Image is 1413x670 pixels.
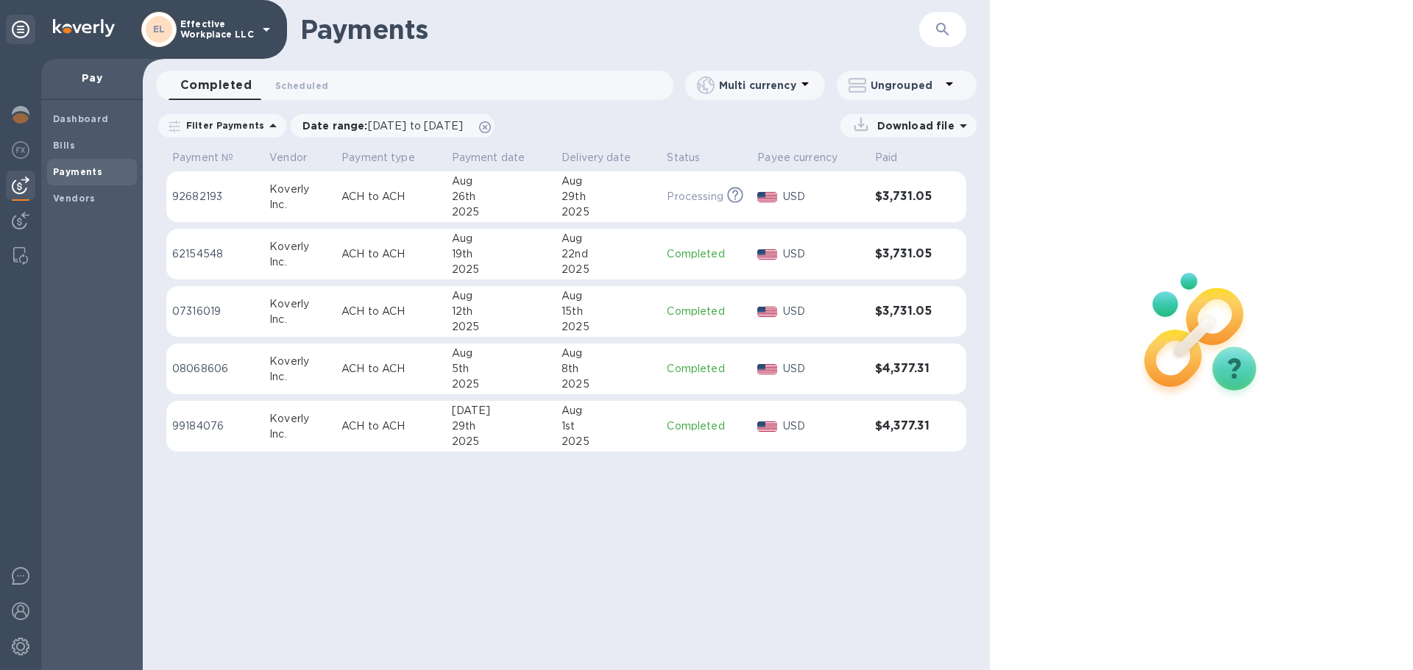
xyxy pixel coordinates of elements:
img: USD [757,249,777,260]
div: 5th [452,361,550,377]
img: USD [757,364,777,374]
p: USD [783,361,863,377]
p: Processing [667,189,723,204]
p: 07316019 [172,304,258,319]
div: 2025 [562,377,655,392]
b: Bills [53,140,75,151]
h3: $3,731.05 [875,304,935,318]
div: 15th [562,304,655,319]
span: Completed [180,75,252,96]
div: Aug [562,288,655,304]
p: Filter Payments [180,119,264,132]
img: USD [757,307,777,317]
h3: $4,377.31 [875,419,935,433]
p: 62154548 [172,246,258,262]
p: USD [783,418,863,434]
p: Effective Workplace LLC [180,19,254,40]
div: 26th [452,189,550,204]
div: Aug [562,346,655,361]
div: Koverly [269,239,330,254]
p: Paid [875,150,898,165]
p: Status [667,150,700,165]
div: Unpin categories [6,15,35,44]
p: Delivery date [562,150,631,165]
span: Vendor [269,150,326,165]
div: 19th [452,246,550,262]
span: Delivery date [562,150,650,165]
p: 08068606 [172,361,258,377]
div: Koverly [269,354,330,369]
div: 2025 [452,262,550,277]
div: Inc. [269,369,330,385]
div: Inc. [269,427,330,442]
div: 2025 [452,204,550,220]
div: Koverly [269,296,330,312]
p: Payee currency [757,150,837,165]
p: ACH to ACH [341,361,440,377]
span: Scheduled [275,78,328,93]
p: Payment № [172,150,233,165]
div: 2025 [562,434,655,449]
img: USD [757,421,777,432]
b: Vendors [53,193,96,204]
img: Foreign exchange [12,141,29,159]
div: Aug [562,403,655,418]
div: Aug [562,231,655,246]
h3: $3,731.05 [875,247,935,261]
div: Koverly [269,182,330,197]
p: Pay [53,71,131,85]
p: 99184076 [172,418,258,434]
span: Payee currency [757,150,857,165]
p: USD [783,189,863,204]
p: ACH to ACH [341,189,440,204]
div: 2025 [452,319,550,335]
p: Completed [667,304,746,319]
p: USD [783,246,863,262]
img: Logo [53,19,115,37]
div: Aug [452,288,550,304]
p: USD [783,304,863,319]
div: 22nd [562,246,655,262]
div: 12th [452,304,550,319]
div: 2025 [562,262,655,277]
div: Date range:[DATE] to [DATE] [291,114,495,138]
div: Koverly [269,411,330,427]
p: 92682193 [172,189,258,204]
div: 2025 [452,377,550,392]
div: 2025 [452,434,550,449]
div: Inc. [269,312,330,327]
p: Date range : [302,118,470,133]
p: Download file [871,118,955,133]
p: ACH to ACH [341,418,440,434]
b: Payments [53,166,102,177]
div: [DATE] [452,403,550,418]
div: 8th [562,361,655,377]
div: 2025 [562,204,655,220]
p: Payment date [452,150,525,165]
p: Completed [667,361,746,377]
b: Dashboard [53,113,109,124]
h1: Payments [300,14,833,45]
p: ACH to ACH [341,304,440,319]
div: Aug [452,231,550,246]
p: Vendor [269,150,307,165]
p: Ungrouped [871,78,941,93]
b: EL [153,24,166,35]
div: 29th [452,418,550,434]
h3: $3,731.05 [875,190,935,204]
div: 29th [562,189,655,204]
p: Payment type [341,150,415,165]
h3: $4,377.31 [875,362,935,376]
img: USD [757,192,777,202]
div: Aug [562,174,655,189]
div: Aug [452,346,550,361]
div: 1st [562,418,655,434]
div: Inc. [269,254,330,270]
p: Completed [667,246,746,262]
p: Completed [667,418,746,434]
div: Aug [452,174,550,189]
p: ACH to ACH [341,246,440,262]
span: Paid [875,150,917,165]
span: [DATE] to [DATE] [368,120,463,132]
p: Multi currency [719,78,796,93]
